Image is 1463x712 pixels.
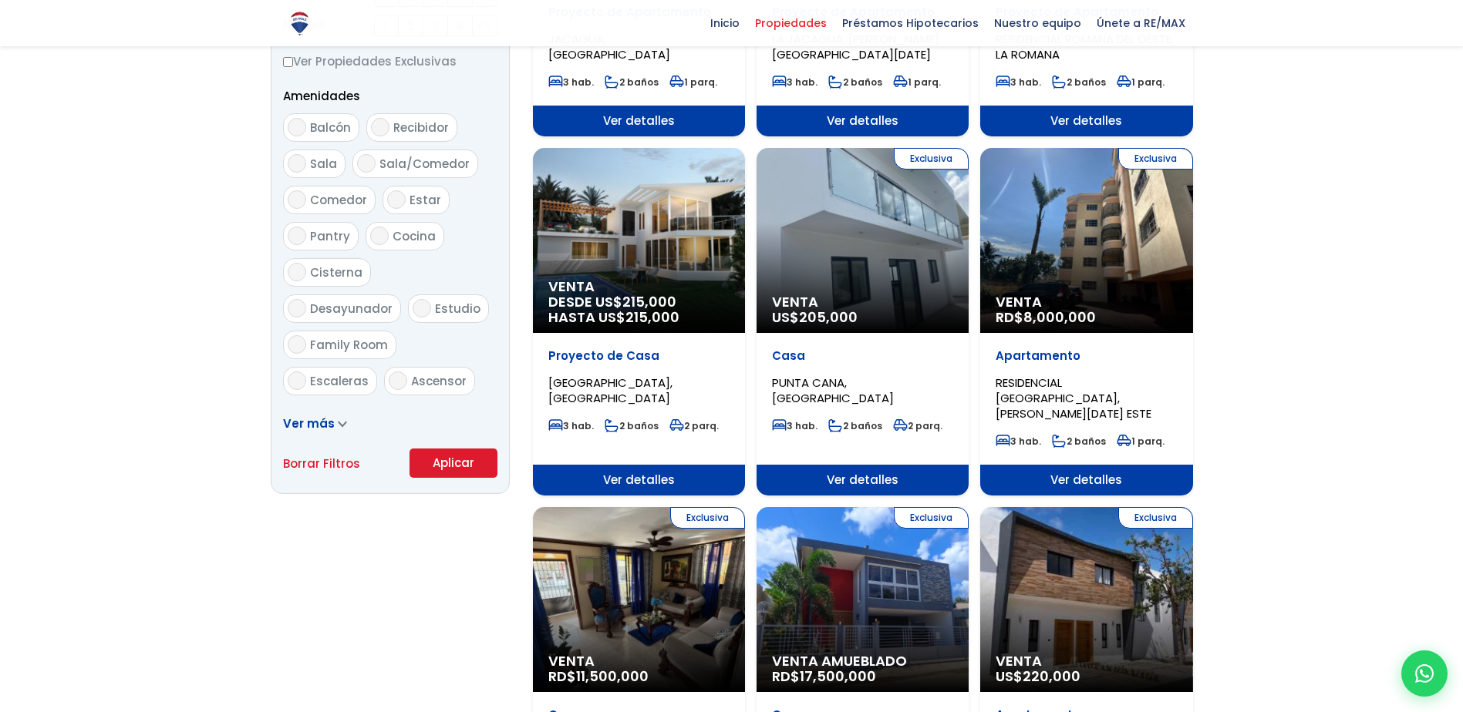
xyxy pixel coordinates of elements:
[548,419,594,432] span: 3 hab.
[288,118,306,136] input: Balcón
[310,119,351,136] span: Balcón
[625,307,679,327] span: 215,000
[996,348,1177,364] p: Apartamento
[288,299,306,317] input: Desayunador
[828,76,882,89] span: 2 baños
[548,310,730,325] span: HASTA US$
[413,299,431,317] input: Estudio
[669,76,717,89] span: 1 parq.
[533,148,745,495] a: Venta DESDE US$215,000 HASTA US$215,000 Proyecto de Casa [GEOGRAPHIC_DATA], [GEOGRAPHIC_DATA] 3 h...
[288,227,306,245] input: Pantry
[357,154,376,173] input: Sala/Comedor
[533,465,745,495] span: Ver detalles
[310,373,369,389] span: Escaleras
[310,156,337,172] span: Sala
[288,371,306,390] input: Escaleras
[310,192,367,208] span: Comedor
[283,57,293,67] input: Ver Propiedades Exclusivas
[996,667,1080,686] span: US$
[548,374,673,406] span: [GEOGRAPHIC_DATA], [GEOGRAPHIC_DATA]
[986,12,1089,35] span: Nuestro equipo
[605,419,659,432] span: 2 baños
[1117,76,1165,89] span: 1 parq.
[1117,435,1165,448] span: 1 parq.
[370,227,389,245] input: Cocina
[393,228,436,244] span: Cocina
[310,337,388,353] span: Family Room
[410,448,497,478] button: Aplicar
[286,10,313,37] img: Logo de REMAX
[1052,435,1106,448] span: 2 baños
[757,465,969,495] span: Ver detalles
[996,307,1096,327] span: RD$
[393,119,449,136] span: Recibidor
[310,301,393,317] span: Desayunador
[310,264,362,280] span: Cisterna
[996,435,1041,448] span: 3 hab.
[283,415,335,432] span: Ver más
[996,76,1041,89] span: 3 hab.
[1118,148,1193,170] span: Exclusiva
[980,106,1192,136] span: Ver detalles
[772,419,817,432] span: 3 hab.
[288,335,306,354] input: Family Room
[757,106,969,136] span: Ver detalles
[893,419,942,432] span: 2 parq.
[996,31,1174,62] span: RESIDENCIAL ROMANA DEL OESTE, LA ROMANA
[288,154,306,173] input: Sala
[410,192,441,208] span: Estar
[533,106,745,136] span: Ver detalles
[772,348,953,364] p: Casa
[387,190,406,209] input: Estar
[703,12,747,35] span: Inicio
[310,228,350,244] span: Pantry
[669,419,719,432] span: 2 parq.
[894,148,969,170] span: Exclusiva
[772,667,876,686] span: RD$
[548,279,730,294] span: Venta
[548,348,730,364] p: Proyecto de Casa
[622,292,676,311] span: 215,000
[772,76,817,89] span: 3 hab.
[548,653,730,669] span: Venta
[548,667,649,686] span: RD$
[772,374,894,406] span: PUNTA CANA, [GEOGRAPHIC_DATA]
[996,374,1151,421] span: RESIDENCIAL [GEOGRAPHIC_DATA], [PERSON_NAME][DATE] ESTE
[747,12,834,35] span: Propiedades
[1023,667,1080,686] span: 220,000
[288,263,306,281] input: Cisterna
[828,419,882,432] span: 2 baños
[894,507,969,529] span: Exclusiva
[435,301,480,317] span: Estudio
[772,31,939,62] span: LA JACAGUA, [PERSON_NAME][GEOGRAPHIC_DATA][DATE]
[996,294,1177,310] span: Venta
[605,76,659,89] span: 2 baños
[670,507,745,529] span: Exclusiva
[548,294,730,325] span: DESDE US$
[389,371,407,390] input: Ascensor
[980,465,1192,495] span: Ver detalles
[799,307,858,327] span: 205,000
[548,31,670,62] span: JACAGUA, [GEOGRAPHIC_DATA]
[893,76,941,89] span: 1 parq.
[283,415,347,432] a: Ver más
[800,667,876,686] span: 17,500,000
[283,454,360,473] a: Borrar Filtros
[548,76,594,89] span: 3 hab.
[1089,12,1193,35] span: Únete a RE/MAX
[283,86,497,106] p: Amenidades
[772,307,858,327] span: US$
[1118,507,1193,529] span: Exclusiva
[980,148,1192,495] a: Exclusiva Venta RD$8,000,000 Apartamento RESIDENCIAL [GEOGRAPHIC_DATA], [PERSON_NAME][DATE] ESTE ...
[1023,307,1096,327] span: 8,000,000
[576,667,649,686] span: 11,500,000
[1052,76,1106,89] span: 2 baños
[834,12,986,35] span: Préstamos Hipotecarios
[371,118,389,136] input: Recibidor
[283,52,497,71] label: Ver Propiedades Exclusivas
[411,373,467,389] span: Ascensor
[757,148,969,495] a: Exclusiva Venta US$205,000 Casa PUNTA CANA, [GEOGRAPHIC_DATA] 3 hab. 2 baños 2 parq. Ver detalles
[772,294,953,310] span: Venta
[996,653,1177,669] span: Venta
[288,190,306,209] input: Comedor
